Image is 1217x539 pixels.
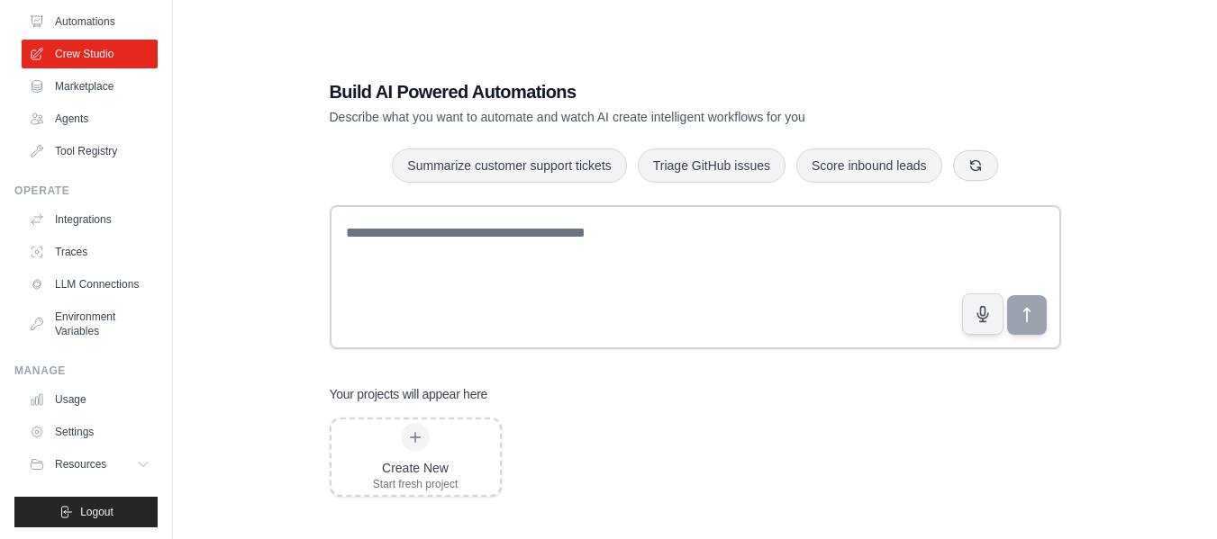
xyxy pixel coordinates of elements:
button: Get new suggestions [953,150,998,181]
button: Logout [14,497,158,527]
a: Environment Variables [22,302,158,346]
p: Describe what you want to automate and watch AI create intelligent workflows for you [330,108,935,126]
button: Score inbound leads [796,148,942,183]
button: Summarize customer support tickets [392,148,626,183]
a: Integrations [22,205,158,234]
button: Resources [22,450,158,479]
a: Automations [22,7,158,36]
h3: Your projects will appear here [330,385,488,403]
a: Tool Registry [22,137,158,166]
a: Settings [22,418,158,446]
div: Operate [14,184,158,198]
a: Usage [22,385,158,414]
button: Triage GitHub issues [638,148,786,183]
div: Start fresh project [373,477,459,491]
span: Logout [80,505,114,519]
a: Crew Studio [22,40,158,68]
span: Resources [55,457,106,472]
button: Click to speak your automation idea [962,293,1004,335]
a: Traces [22,238,158,266]
h1: Build AI Powered Automations [330,79,935,104]
div: Manage [14,364,158,378]
iframe: Chat Widget [1127,453,1217,539]
a: Marketplace [22,72,158,101]
a: LLM Connections [22,270,158,299]
div: Create New [373,459,459,477]
a: Agents [22,104,158,133]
